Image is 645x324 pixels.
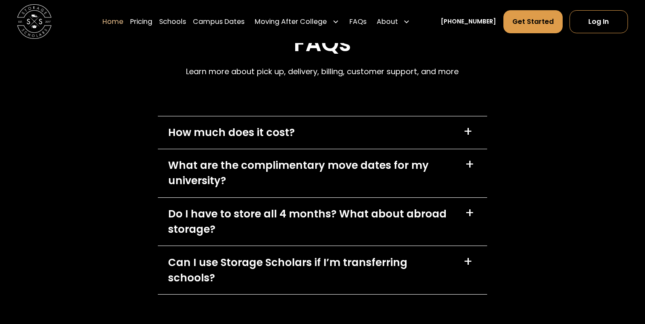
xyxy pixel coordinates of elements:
[465,158,474,171] div: +
[17,4,52,39] a: home
[193,9,244,33] a: Campus Dates
[251,9,342,33] div: Moving After College
[349,9,366,33] a: FAQs
[102,9,123,33] a: Home
[168,125,295,140] div: How much does it cost?
[159,9,186,33] a: Schools
[168,158,455,188] div: What are the complimentary move dates for my university?
[186,66,459,77] p: Learn more about pick up, delivery, billing, customer support, and more
[377,16,398,26] div: About
[130,9,152,33] a: Pricing
[186,30,459,57] h2: FAQs
[463,125,473,139] div: +
[255,16,327,26] div: Moving After College
[168,206,455,237] div: Do I have to store all 4 months? What about abroad storage?
[373,9,413,33] div: About
[569,10,628,33] a: Log In
[463,255,473,269] div: +
[441,17,496,26] a: [PHONE_NUMBER]
[465,206,474,220] div: +
[168,255,453,286] div: Can I use Storage Scholars if I’m transferring schools?
[503,10,563,33] a: Get Started
[17,4,52,39] img: Storage Scholars main logo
